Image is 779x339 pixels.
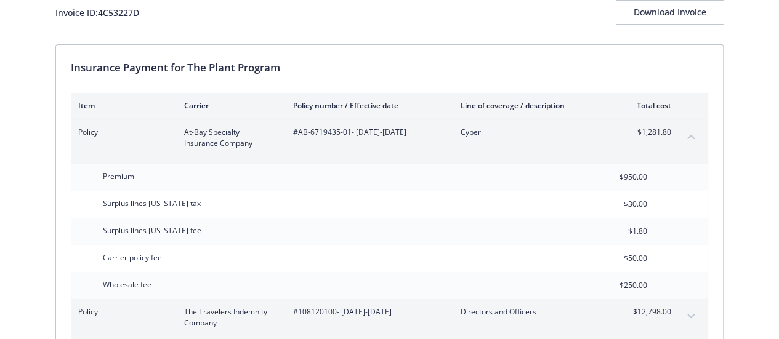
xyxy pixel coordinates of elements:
[681,127,701,146] button: collapse content
[78,306,164,317] span: Policy
[293,306,441,317] span: #108120100 - [DATE]-[DATE]
[184,127,273,149] span: At-Bay Specialty Insurance Company
[616,1,724,24] div: Download Invoice
[184,306,273,329] span: The Travelers Indemnity Company
[625,306,671,317] span: $12,798.00
[625,100,671,111] div: Total cost
[71,299,708,336] div: PolicyThe Travelers Indemnity Company#108120100- [DATE]-[DATE]Directors and Officers$12,798.00exp...
[293,100,441,111] div: Policy number / Effective date
[103,198,201,209] span: Surplus lines [US_STATE] tax
[575,276,655,295] input: 0.00
[184,100,273,111] div: Carrier
[625,127,671,138] span: $1,281.80
[461,306,605,317] span: Directors and Officers
[575,222,655,241] input: 0.00
[575,195,655,213] input: 0.00
[55,6,139,19] div: Invoice ID: 4C53227D
[575,168,655,186] input: 0.00
[461,127,605,138] span: Cyber
[293,127,441,138] span: #AB-6719435-01 - [DATE]-[DATE]
[103,171,134,181] span: Premium
[575,249,655,268] input: 0.00
[461,100,605,111] div: Line of coverage / description
[71,60,708,76] div: Insurance Payment for The Plant Program
[103,225,201,236] span: Surplus lines [US_STATE] fee
[78,100,164,111] div: Item
[681,306,701,326] button: expand content
[71,119,708,156] div: PolicyAt-Bay Specialty Insurance Company#AB-6719435-01- [DATE]-[DATE]Cyber$1,281.80collapse content
[78,127,164,138] span: Policy
[103,279,151,290] span: Wholesale fee
[103,252,162,263] span: Carrier policy fee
